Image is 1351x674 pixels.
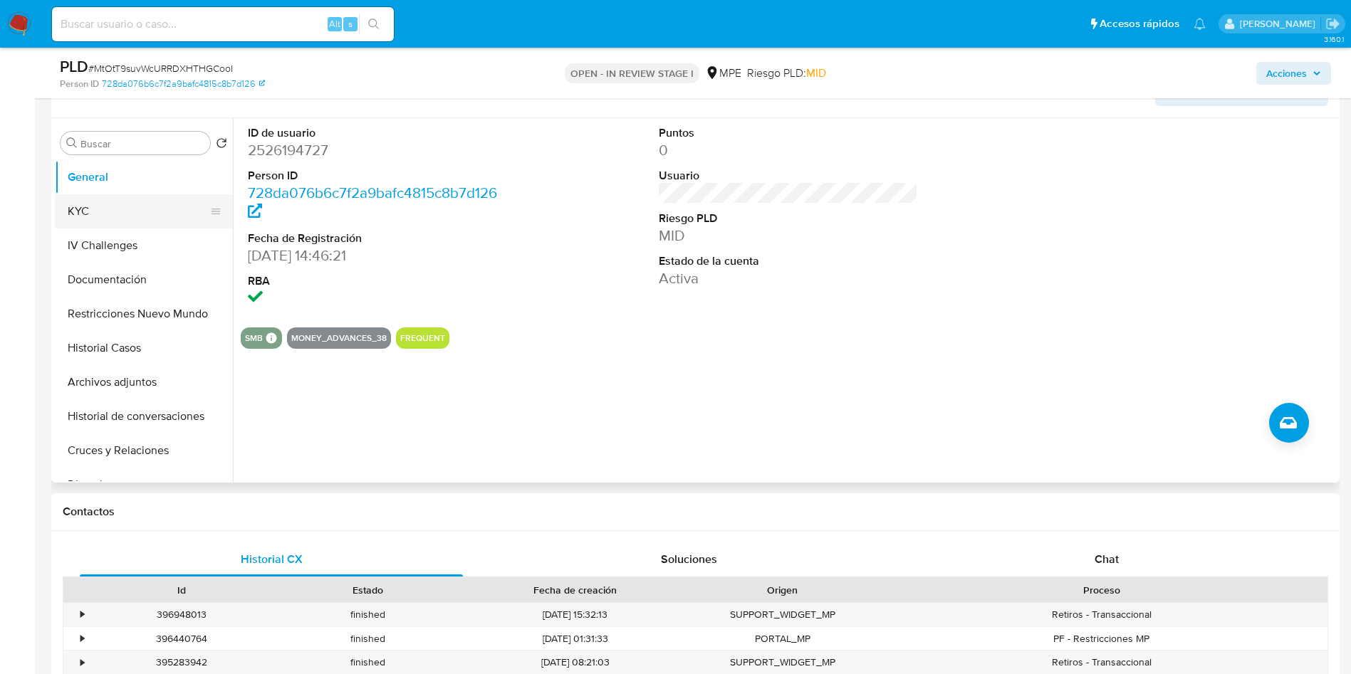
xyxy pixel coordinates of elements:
[689,651,876,674] div: SUPPORT_WIDGET_MP
[661,551,717,567] span: Soluciones
[60,55,88,78] b: PLD
[88,603,275,626] div: 396948013
[55,331,233,365] button: Historial Casos
[248,125,508,141] dt: ID de usuario
[66,137,78,149] button: Buscar
[359,14,388,34] button: search-icon
[60,78,99,90] b: Person ID
[659,268,919,288] dd: Activa
[1325,16,1340,31] a: Salir
[55,160,233,194] button: General
[80,632,84,646] div: •
[886,583,1318,597] div: Proceso
[461,651,689,674] div: [DATE] 08:21:03
[806,65,826,81] span: MID
[102,78,265,90] a: 728da076b6c7f2a9bafc4815c8b7d126
[248,182,497,223] a: 728da076b6c7f2a9bafc4815c8b7d126
[659,140,919,160] dd: 0
[216,137,227,153] button: Volver al orden por defecto
[275,603,461,626] div: finished
[55,194,221,228] button: KYC
[98,583,265,597] div: Id
[348,17,353,31] span: s
[80,655,84,669] div: •
[241,551,303,567] span: Historial CX
[461,627,689,651] div: [DATE] 01:31:33
[659,168,919,184] dt: Usuario
[1324,33,1344,45] span: 3.160.1
[248,140,508,160] dd: 2526194727
[1095,551,1119,567] span: Chat
[55,433,233,468] button: Cruces y Relaciones
[88,61,233,75] span: # MtOtT9suvWcURRDXHTHGCooI
[55,263,233,297] button: Documentación
[248,273,508,289] dt: RBA
[659,253,919,269] dt: Estado de la cuenta
[699,583,866,597] div: Origen
[55,297,233,331] button: Restricciones Nuevo Mundo
[1266,62,1307,85] span: Acciones
[55,468,233,502] button: Direcciones
[1240,17,1320,31] p: antonio.rossel@mercadolibre.com
[705,65,741,81] div: MPE
[55,399,233,433] button: Historial de conversaciones
[876,651,1327,674] div: Retiros - Transaccional
[471,583,679,597] div: Fecha de creación
[659,125,919,141] dt: Puntos
[747,65,826,81] span: Riesgo PLD:
[52,15,394,33] input: Buscar usuario o caso...
[689,603,876,626] div: SUPPORT_WIDGET_MP
[80,137,204,150] input: Buscar
[329,17,340,31] span: Alt
[248,231,508,246] dt: Fecha de Registración
[1256,62,1331,85] button: Acciones
[876,627,1327,651] div: PF - Restricciones MP
[1100,16,1179,31] span: Accesos rápidos
[689,627,876,651] div: PORTAL_MP
[55,365,233,399] button: Archivos adjuntos
[565,63,699,83] p: OPEN - IN REVIEW STAGE I
[55,228,233,263] button: IV Challenges
[876,603,1327,626] div: Retiros - Transaccional
[1194,18,1206,30] a: Notificaciones
[659,226,919,246] dd: MID
[285,583,452,597] div: Estado
[275,651,461,674] div: finished
[88,651,275,674] div: 395283942
[88,627,275,651] div: 396440764
[659,211,919,226] dt: Riesgo PLD
[248,168,508,184] dt: Person ID
[80,608,84,621] div: •
[248,246,508,265] dd: [DATE] 14:46:21
[63,505,1328,519] h1: Contactos
[275,627,461,651] div: finished
[461,603,689,626] div: [DATE] 15:32:13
